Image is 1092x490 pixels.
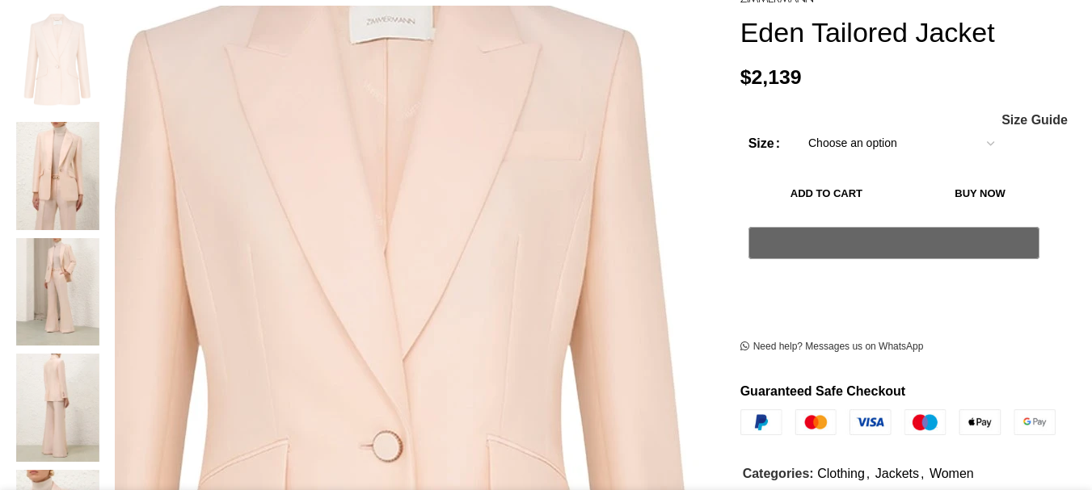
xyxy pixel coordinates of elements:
[8,238,107,346] img: Zimmermann dress
[1001,114,1068,127] a: Size Guide
[8,122,107,230] img: Zimmermann dresses
[740,341,924,354] a: Need help? Messages us on WhatsApp
[817,467,865,480] a: Clothing
[745,268,1043,307] iframe: 安全快速的结账框架
[740,384,906,398] strong: Guaranteed Safe Checkout
[748,227,1039,259] button: Pay with GPay
[743,467,814,480] span: Categories:
[8,354,107,462] img: Zimmermann dresses
[740,16,1080,49] h1: Eden Tailored Jacket
[740,66,802,88] bdi: 2,139
[930,467,974,480] a: Women
[1001,114,1068,127] span: Size Guide
[866,463,870,484] span: ,
[913,177,1048,211] button: Buy now
[921,463,924,484] span: ,
[740,410,1056,435] img: guaranteed-safe-checkout-bordered.j
[740,66,752,88] span: $
[748,177,905,211] button: Add to cart
[748,134,780,155] label: Size
[875,467,919,480] a: Jackets
[8,6,107,114] img: Eden Tailored Jacket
